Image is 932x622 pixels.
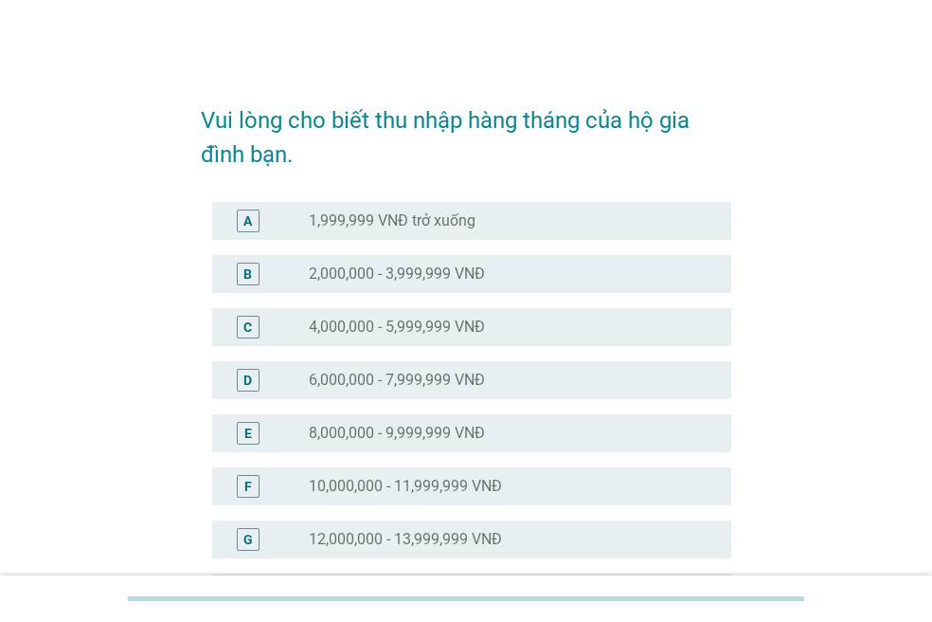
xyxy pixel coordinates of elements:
[309,318,485,337] label: 4,000,000 - 5,999,999 VNĐ
[243,370,252,390] div: D
[309,530,502,549] label: 12,000,000 - 13,999,999 VNĐ
[309,477,502,496] label: 10,000,000 - 11,999,999 VNĐ
[309,371,485,390] label: 6,000,000 - 7,999,999 VNĐ
[309,265,485,284] label: 2,000,000 - 3,999,999 VNĐ
[243,264,252,284] div: B
[201,84,731,172] h2: Vui lòng cho biết thu nhập hàng tháng của hộ gia đình bạn.
[309,424,485,443] label: 8,000,000 - 9,999,999 VNĐ
[243,529,253,549] div: G
[244,423,252,443] div: E
[244,476,252,496] div: F
[243,317,252,337] div: C
[309,211,475,230] label: 1,999,999 VNĐ trở xuống
[243,210,252,230] div: A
